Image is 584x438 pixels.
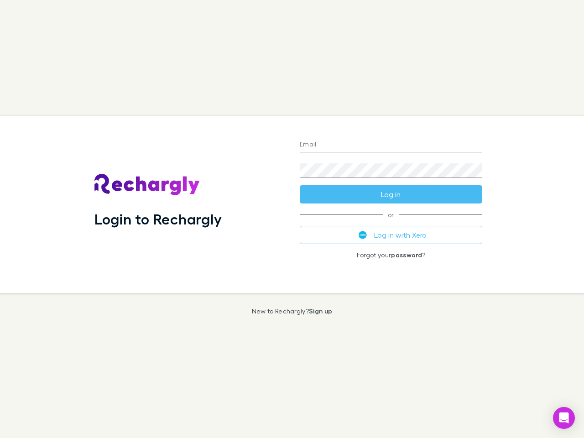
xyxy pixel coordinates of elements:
div: Open Intercom Messenger [553,407,575,429]
img: Xero's logo [359,231,367,239]
a: Sign up [309,307,332,315]
button: Log in with Xero [300,226,482,244]
p: Forgot your ? [300,251,482,259]
a: password [391,251,422,259]
p: New to Rechargly? [252,308,333,315]
h1: Login to Rechargly [94,210,222,228]
img: Rechargly's Logo [94,174,200,196]
button: Log in [300,185,482,203]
